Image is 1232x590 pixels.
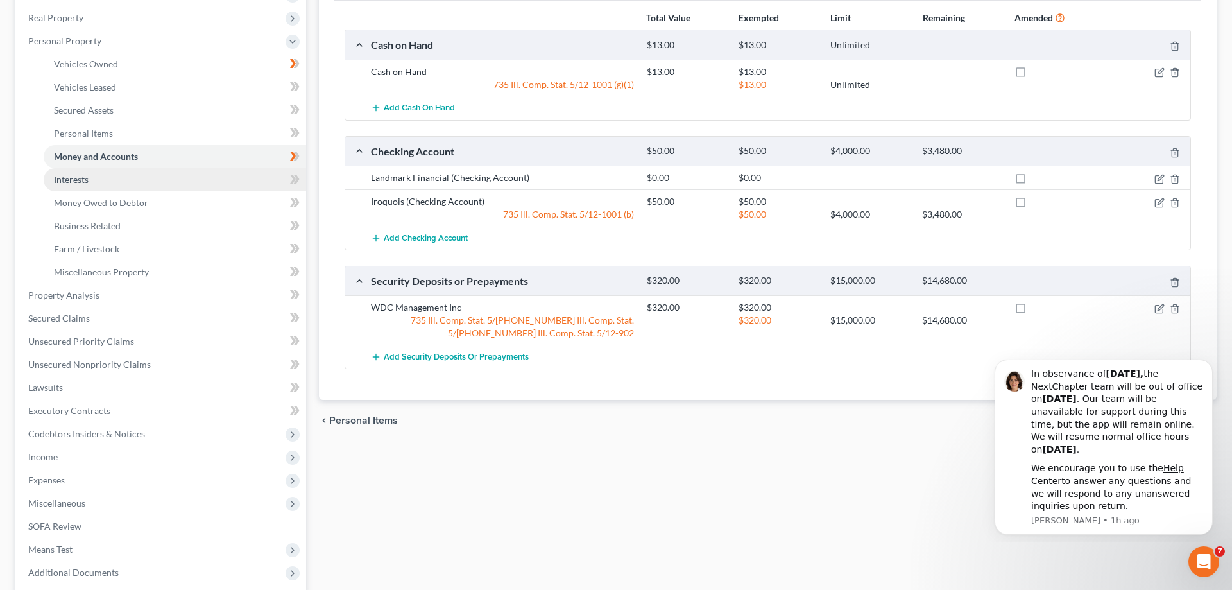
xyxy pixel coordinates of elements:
div: $13.00 [732,78,824,91]
span: Miscellaneous [28,498,85,508]
div: $15,000.00 [824,314,916,327]
div: $320.00 [732,301,824,314]
span: Expenses [28,474,65,485]
iframe: Intercom notifications message [975,348,1232,542]
span: SOFA Review [28,521,81,532]
strong: Exempted [739,12,779,23]
div: Checking Account [364,144,640,158]
a: Money and Accounts [44,145,306,168]
div: Cash on Hand [364,65,640,78]
i: chevron_left [319,415,329,426]
a: SOFA Review [18,515,306,538]
a: Executory Contracts [18,399,306,422]
span: Business Related [54,220,121,231]
div: $0.00 [732,171,824,184]
span: Vehicles Owned [54,58,118,69]
a: Business Related [44,214,306,238]
div: $50.00 [640,145,732,157]
span: Money and Accounts [54,151,138,162]
a: Unsecured Nonpriority Claims [18,353,306,376]
a: Vehicles Leased [44,76,306,99]
div: $50.00 [732,208,824,221]
span: Executory Contracts [28,405,110,416]
button: chevron_left Personal Items [319,415,398,426]
span: 7 [1215,546,1225,557]
div: $4,000.00 [824,145,916,157]
span: Miscellaneous Property [54,266,149,277]
div: $50.00 [640,195,732,208]
span: Codebtors Insiders & Notices [28,428,145,439]
span: Property Analysis [28,290,99,300]
div: $50.00 [732,145,824,157]
span: Add Security Deposits or Prepayments [384,352,529,362]
div: Landmark Financial (Checking Account) [364,171,640,184]
strong: Limit [830,12,851,23]
div: Unlimited [824,78,916,91]
span: Secured Claims [28,313,90,324]
div: $14,680.00 [916,314,1007,327]
div: Unlimited [824,39,916,51]
span: Additional Documents [28,567,119,578]
a: Lawsuits [18,376,306,399]
span: Real Property [28,12,83,23]
button: Add Security Deposits or Prepayments [371,345,529,369]
a: Money Owed to Debtor [44,191,306,214]
span: Means Test [28,544,73,555]
span: Interests [54,174,89,185]
iframe: Intercom live chat [1188,546,1219,577]
div: $14,680.00 [916,275,1007,287]
a: Secured Assets [44,99,306,122]
a: Vehicles Owned [44,53,306,76]
span: Personal Items [54,128,113,139]
div: $13.00 [640,39,732,51]
a: Unsecured Priority Claims [18,330,306,353]
div: 735 Ill. Comp. Stat. 5/[PHONE_NUMBER] Ill. Comp. Stat. 5/[PHONE_NUMBER] Ill. Comp. Stat. 5/12-902 [364,314,640,340]
div: $0.00 [640,171,732,184]
a: Farm / Livestock [44,238,306,261]
div: $3,480.00 [916,208,1007,221]
div: $320.00 [640,301,732,314]
a: Secured Claims [18,307,306,330]
span: Money Owed to Debtor [54,197,148,208]
div: $320.00 [732,314,824,327]
strong: Amended [1014,12,1053,23]
div: Iroquois (Checking Account) [364,195,640,208]
span: Lawsuits [28,382,63,393]
span: Unsecured Priority Claims [28,336,134,347]
div: $320.00 [732,275,824,287]
div: 735 Ill. Comp. Stat. 5/12-1001 (g)(1) [364,78,640,91]
button: Add Cash on Hand [371,96,455,120]
a: Miscellaneous Property [44,261,306,284]
span: Add Checking Account [384,233,468,243]
div: 735 Ill. Comp. Stat. 5/12-1001 (b) [364,208,640,221]
div: $50.00 [732,195,824,208]
span: Unsecured Nonpriority Claims [28,359,151,370]
strong: Total Value [646,12,690,23]
div: WDC Management Inc [364,301,640,314]
div: $3,480.00 [916,145,1007,157]
strong: Remaining [923,12,965,23]
div: $13.00 [640,65,732,78]
button: Add Checking Account [371,226,468,250]
div: $13.00 [732,39,824,51]
span: Personal Property [28,35,101,46]
span: Farm / Livestock [54,243,119,254]
span: Vehicles Leased [54,82,116,92]
div: $4,000.00 [824,208,916,221]
div: $320.00 [640,275,732,287]
span: Secured Assets [54,105,114,116]
span: Income [28,451,58,462]
span: Add Cash on Hand [384,103,455,114]
span: Personal Items [329,415,398,426]
a: Interests [44,168,306,191]
div: $15,000.00 [824,275,916,287]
